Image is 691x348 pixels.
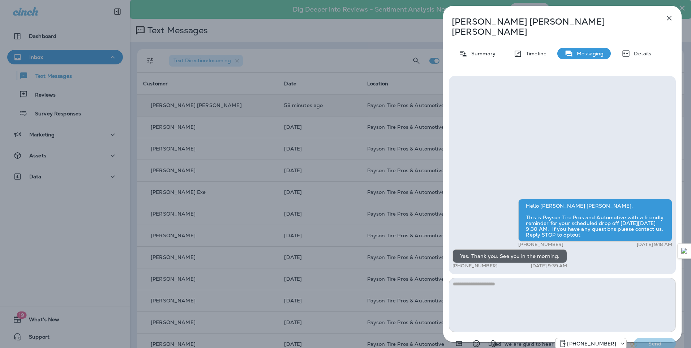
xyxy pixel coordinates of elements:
[518,242,563,247] p: [PHONE_NUMBER]
[452,17,649,37] p: [PERSON_NAME] [PERSON_NAME] [PERSON_NAME]
[452,249,567,263] div: Yes. Thank you. See you in the morning.
[518,199,672,242] div: Hello [PERSON_NAME] [PERSON_NAME], This is Payson Tire Pros and Automotive with a friendly remind...
[630,51,651,56] p: Details
[531,263,567,269] p: [DATE] 9:39 AM
[555,339,626,348] div: +1 (928) 260-4498
[681,248,688,254] img: Detect Auto
[573,51,604,56] p: Messaging
[637,242,672,247] p: [DATE] 9:18 AM
[468,51,495,56] p: Summary
[452,263,498,269] p: [PHONE_NUMBER]
[522,51,546,56] p: Timeline
[567,341,616,347] p: [PHONE_NUMBER]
